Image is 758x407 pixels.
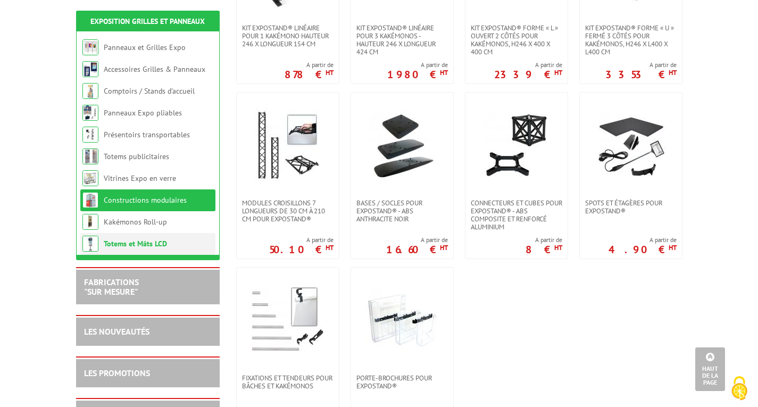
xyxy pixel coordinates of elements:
[104,64,205,74] a: Accessoires Grilles & Panneaux
[356,24,448,56] span: Kit ExpoStand® linéaire pour 3 kakémonos - Hauteur 246 x longueur 424 cm
[386,236,448,244] span: A partir de
[554,68,562,77] sup: HT
[471,199,562,231] span: Connecteurs et Cubes pour ExpoStand® - abs composite et renforcé aluminium
[351,199,453,223] a: Bases / Socles pour ExpoStand® - abs anthracite noir
[269,236,334,244] span: A partir de
[251,109,325,183] img: Modules Croisillons 7 longueurs de 30 cm à 210 cm pour ExpoStand®
[237,24,339,48] a: Kit ExpoStand® linéaire pour 1 kakémono Hauteur 246 x longueur 154 cm
[242,24,334,48] span: Kit ExpoStand® linéaire pour 1 kakémono Hauteur 246 x longueur 154 cm
[351,24,453,56] a: Kit ExpoStand® linéaire pour 3 kakémonos - Hauteur 246 x longueur 424 cm
[104,86,195,96] a: Comptoirs / Stands d'accueil
[82,170,98,186] img: Vitrines Expo en verre
[82,192,98,208] img: Constructions modulaires
[356,374,448,390] span: Porte-brochures pour Expostand®
[84,277,139,297] a: FABRICATIONS"Sur Mesure"
[237,374,339,390] a: Fixations et Tendeurs pour Bâches et Kakémonos
[82,61,98,77] img: Accessoires Grilles & Panneaux
[82,127,98,143] img: Présentoirs transportables
[365,284,439,358] img: Porte-brochures pour Expostand®
[242,374,334,390] span: Fixations et Tendeurs pour Bâches et Kakémonos
[237,199,339,223] a: Modules Croisillons 7 longueurs de 30 cm à 210 cm pour ExpoStand®
[726,375,753,402] img: Cookies (fenêtre modale)
[104,152,169,161] a: Totems publicitaires
[82,105,98,121] img: Panneaux Expo pliables
[82,214,98,230] img: Kakémonos Roll-up
[104,130,190,139] a: Présentoirs transportables
[84,368,150,378] a: LES PROMOTIONS
[386,246,448,253] p: 16.60 €
[669,68,677,77] sup: HT
[605,71,677,78] p: 3353 €
[365,109,439,183] img: Bases / Socles pour ExpoStand® - abs anthracite noir
[585,24,677,56] span: Kit ExpoStand® forme « U » fermé 3 côtés pour kakémonos, H246 x L400 x L400 cm
[104,195,187,205] a: Constructions modulaires
[494,61,562,69] span: A partir de
[285,71,334,78] p: 878 €
[669,243,677,252] sup: HT
[82,148,98,164] img: Totems publicitaires
[82,236,98,252] img: Totems et Mâts LCD
[82,39,98,55] img: Panneaux et Grilles Expo
[387,61,448,69] span: A partir de
[554,243,562,252] sup: HT
[494,71,562,78] p: 2339 €
[585,199,677,215] span: Spots et Étagères pour ExpoStand®
[526,236,562,244] span: A partir de
[104,43,186,52] a: Panneaux et Grilles Expo
[440,68,448,77] sup: HT
[594,109,668,183] img: Spots et Étagères pour ExpoStand®
[104,239,167,248] a: Totems et Mâts LCD
[104,217,167,227] a: Kakémonos Roll-up
[609,236,677,244] span: A partir de
[479,109,554,183] img: Connecteurs et Cubes pour ExpoStand® - abs composite et renforcé aluminium
[605,61,677,69] span: A partir de
[104,173,176,183] a: Vitrines Expo en verre
[471,24,562,56] span: Kit ExpoStand® forme « L » ouvert 2 côtés pour kakémonos, H246 x 400 x 400 cm
[326,68,334,77] sup: HT
[104,108,182,118] a: Panneaux Expo pliables
[609,246,677,253] p: 4.90 €
[351,374,453,390] a: Porte-brochures pour Expostand®
[82,83,98,99] img: Comptoirs / Stands d'accueil
[242,199,334,223] span: Modules Croisillons 7 longueurs de 30 cm à 210 cm pour ExpoStand®
[526,246,562,253] p: 8 €
[580,199,682,215] a: Spots et Étagères pour ExpoStand®
[465,199,568,231] a: Connecteurs et Cubes pour ExpoStand® - abs composite et renforcé aluminium
[721,371,758,407] button: Cookies (fenêtre modale)
[580,24,682,56] a: Kit ExpoStand® forme « U » fermé 3 côtés pour kakémonos, H246 x L400 x L400 cm
[326,243,334,252] sup: HT
[356,199,448,223] span: Bases / Socles pour ExpoStand® - abs anthracite noir
[387,71,448,78] p: 1980 €
[84,326,149,337] a: LES NOUVEAUTÉS
[695,347,725,391] a: Haut de la page
[465,24,568,56] a: Kit ExpoStand® forme « L » ouvert 2 côtés pour kakémonos, H246 x 400 x 400 cm
[90,16,205,26] a: Exposition Grilles et Panneaux
[440,243,448,252] sup: HT
[285,61,334,69] span: A partir de
[251,284,325,358] img: Fixations et Tendeurs pour Bâches et Kakémonos
[269,246,334,253] p: 50.10 €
